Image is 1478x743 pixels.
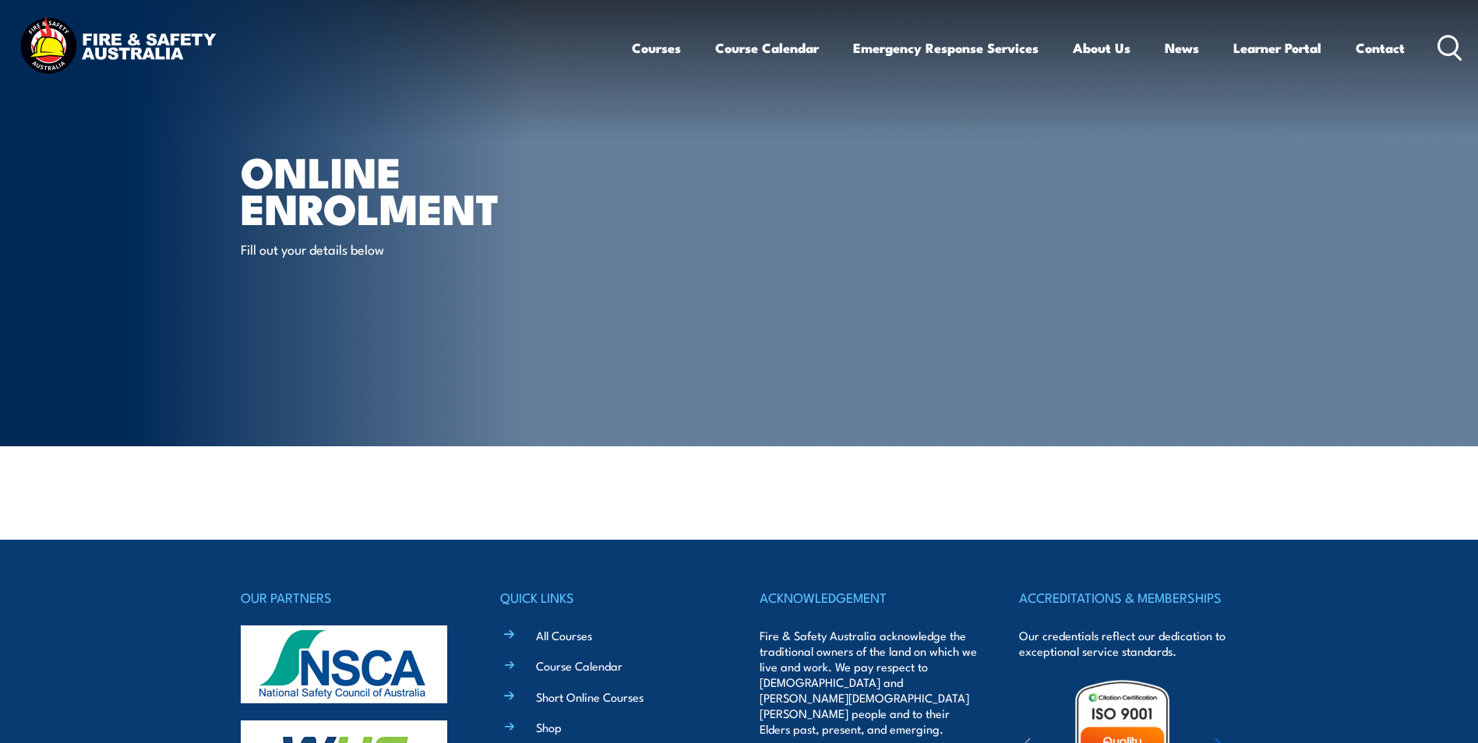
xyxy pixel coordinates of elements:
[715,27,819,69] a: Course Calendar
[241,240,525,258] p: Fill out your details below
[1356,27,1405,69] a: Contact
[500,586,718,608] h4: QUICK LINKS
[536,657,623,674] a: Course Calendar
[241,625,447,703] img: nsca-logo-footer
[1233,27,1321,69] a: Learner Portal
[1019,628,1237,659] p: Our credentials reflect our dedication to exceptional service standards.
[853,27,1039,69] a: Emergency Response Services
[536,719,562,735] a: Shop
[241,153,626,225] h1: Online Enrolment
[760,628,978,737] p: Fire & Safety Australia acknowledge the traditional owners of the land on which we live and work....
[536,627,592,643] a: All Courses
[760,586,978,608] h4: ACKNOWLEDGEMENT
[1019,586,1237,608] h4: ACCREDITATIONS & MEMBERSHIPS
[536,688,644,705] a: Short Online Courses
[632,27,681,69] a: Courses
[1165,27,1199,69] a: News
[241,586,459,608] h4: OUR PARTNERS
[1073,27,1131,69] a: About Us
